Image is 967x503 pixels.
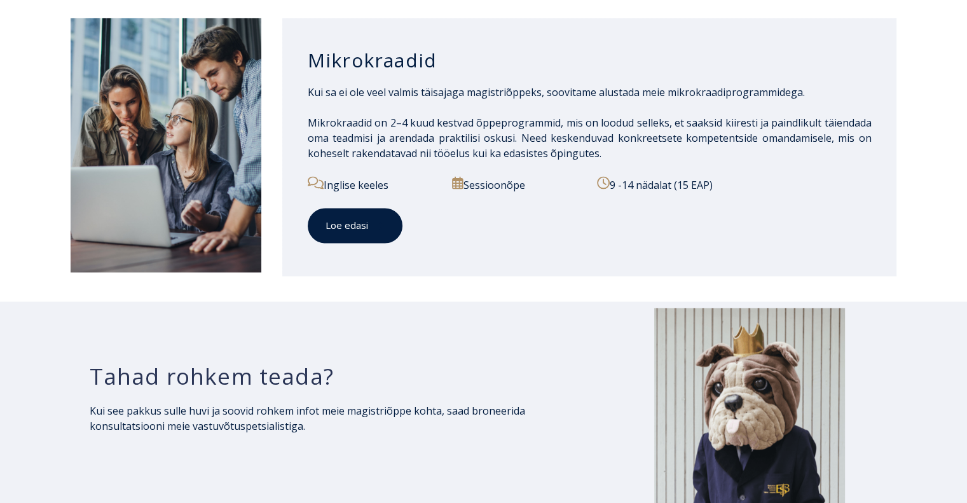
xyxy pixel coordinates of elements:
[71,18,261,272] img: iStock-1320775580-1
[90,403,563,433] p: Kui see pakkus sulle huvi ja soovid rohkem infot meie magistriõppe kohta, saad broneerida konsult...
[308,208,402,243] a: Loe edasi
[308,48,872,72] h3: Mikrokraadid
[308,116,872,160] span: Mikrokraadid on 2–4 kuud kestvad õppeprogrammid, mis on loodud selleks, et saaksid kiiresti ja pa...
[90,362,563,390] h3: Tahad rohkem teada?
[90,448,268,486] iframe: Embedded CTA
[452,176,582,193] p: Sessioonõpe
[597,176,872,193] p: 9 -14 nädalat (15 EAP)
[308,85,805,99] span: Kui sa ei ole veel valmis täisajaga magistriõppeks, soovitame alustada meie mikrokraadiprogrammid...
[308,176,438,193] p: Inglise keeles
